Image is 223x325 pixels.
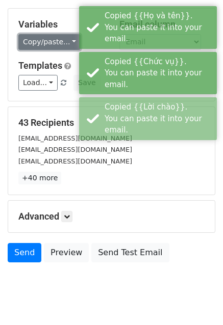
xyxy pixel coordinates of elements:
[73,75,100,91] button: Save
[18,211,205,222] h5: Advanced
[18,172,61,184] a: +40 more
[105,101,213,136] div: Copied {{Lời chào}}. You can paste it into your email.
[91,243,169,262] a: Send Test Email
[18,34,81,50] a: Copy/paste...
[18,157,132,165] small: [EMAIL_ADDRESS][DOMAIN_NAME]
[172,276,223,325] iframe: Chat Widget
[105,10,213,45] div: Copied {{Họ và tên}}. You can paste it into your email.
[18,117,205,128] h5: 43 Recipients
[44,243,89,262] a: Preview
[18,60,62,71] a: Templates
[105,56,213,91] div: Copied {{Chức vụ}}. You can paste it into your email.
[18,146,132,153] small: [EMAIL_ADDRESS][DOMAIN_NAME]
[18,19,104,30] h5: Variables
[18,75,58,91] a: Load...
[172,276,223,325] div: Tiện ích trò chuyện
[18,134,132,142] small: [EMAIL_ADDRESS][DOMAIN_NAME]
[8,243,41,262] a: Send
